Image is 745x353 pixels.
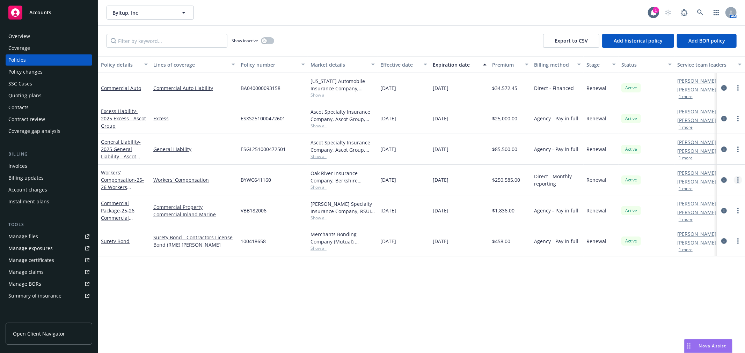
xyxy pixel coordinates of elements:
[534,115,578,122] span: Agency - Pay in full
[101,138,141,167] a: General Liability
[677,6,691,20] a: Report a Bug
[624,177,638,183] span: Active
[101,207,134,228] span: - 25-26 Commercial Package
[311,184,375,190] span: Show all
[624,115,638,122] span: Active
[153,84,235,92] a: Commercial Auto Liability
[699,343,726,349] span: Nova Assist
[101,176,144,198] span: - 25-26 Workers Compensation
[8,172,44,183] div: Billing updates
[677,34,737,48] button: Add BOR policy
[380,115,396,122] span: [DATE]
[679,95,693,99] button: 1 more
[534,84,574,92] span: Direct - Financed
[8,66,43,77] div: Policy changes
[311,77,375,92] div: [US_STATE] Automobile Insurance Company, Mercury Insurance
[586,84,606,92] span: Renewal
[311,215,375,221] span: Show all
[8,255,54,266] div: Manage certificates
[720,206,728,215] a: circleInformation
[153,203,235,211] a: Commercial Property
[433,84,448,92] span: [DATE]
[6,315,92,322] div: Analytics hub
[677,169,716,176] a: [PERSON_NAME]
[677,61,734,68] div: Service team leaders
[679,187,693,191] button: 1 more
[534,61,573,68] div: Billing method
[311,231,375,245] div: Merchants Bonding Company (Mutual), Merchants Bonding Company
[6,54,92,66] a: Policies
[98,56,151,73] button: Policy details
[688,37,725,44] span: Add BOR policy
[8,231,38,242] div: Manage files
[677,230,716,238] a: [PERSON_NAME]
[378,56,430,73] button: Effective date
[311,139,375,153] div: Ascot Specialty Insurance Company, Ascot Group, Amwins
[679,248,693,252] button: 1 more
[8,43,30,54] div: Coverage
[586,115,606,122] span: Renewal
[6,114,92,125] a: Contract review
[586,176,606,183] span: Renewal
[433,207,448,214] span: [DATE]
[677,147,716,155] a: [PERSON_NAME]
[380,61,419,68] div: Effective date
[674,56,744,73] button: Service team leaders
[241,115,285,122] span: ESXS251000472601
[586,238,606,245] span: Renewal
[101,85,141,91] a: Commercial Auto
[241,145,286,153] span: ESGL251000472501
[8,31,30,42] div: Overview
[624,146,638,152] span: Active
[6,290,92,301] a: Summary of insurance
[8,114,45,125] div: Contract review
[8,278,41,290] div: Manage BORs
[380,238,396,245] span: [DATE]
[693,6,707,20] a: Search
[492,207,514,214] span: $1,836.00
[8,126,60,137] div: Coverage gap analysis
[534,145,578,153] span: Agency - Pay in full
[311,61,367,68] div: Market details
[619,56,674,73] button: Status
[492,84,517,92] span: $34,572.45
[107,34,227,48] input: Filter by keyword...
[8,78,32,89] div: SSC Cases
[720,114,728,123] a: circleInformation
[6,102,92,113] a: Contacts
[153,61,227,68] div: Lines of coverage
[6,160,92,172] a: Invoices
[720,176,728,184] a: circleInformation
[684,339,732,353] button: Nova Assist
[734,84,742,92] a: more
[6,221,92,228] div: Tools
[13,330,65,337] span: Open Client Navigator
[653,7,659,13] div: 1
[8,243,53,254] div: Manage exposures
[677,117,716,124] a: [PERSON_NAME]
[534,207,578,214] span: Agency - Pay in full
[6,231,92,242] a: Manage files
[6,126,92,137] a: Coverage gap analysis
[6,243,92,254] span: Manage exposures
[6,66,92,77] a: Policy changes
[661,6,675,20] a: Start snowing
[543,34,599,48] button: Export to CSV
[679,125,693,129] button: 1 more
[492,115,517,122] span: $25,000.00
[8,102,29,113] div: Contacts
[614,37,663,44] span: Add historical policy
[241,176,271,183] span: BYWC641160
[430,56,489,73] button: Expiration date
[6,278,92,290] a: Manage BORs
[734,206,742,215] a: more
[151,56,238,73] button: Lines of coverage
[241,238,266,245] span: 100418658
[101,238,130,245] a: Surety Bond
[679,156,693,160] button: 1 more
[734,145,742,153] a: more
[677,138,716,146] a: [PERSON_NAME]
[677,209,716,216] a: [PERSON_NAME]
[709,6,723,20] a: Switch app
[153,145,235,153] a: General Liability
